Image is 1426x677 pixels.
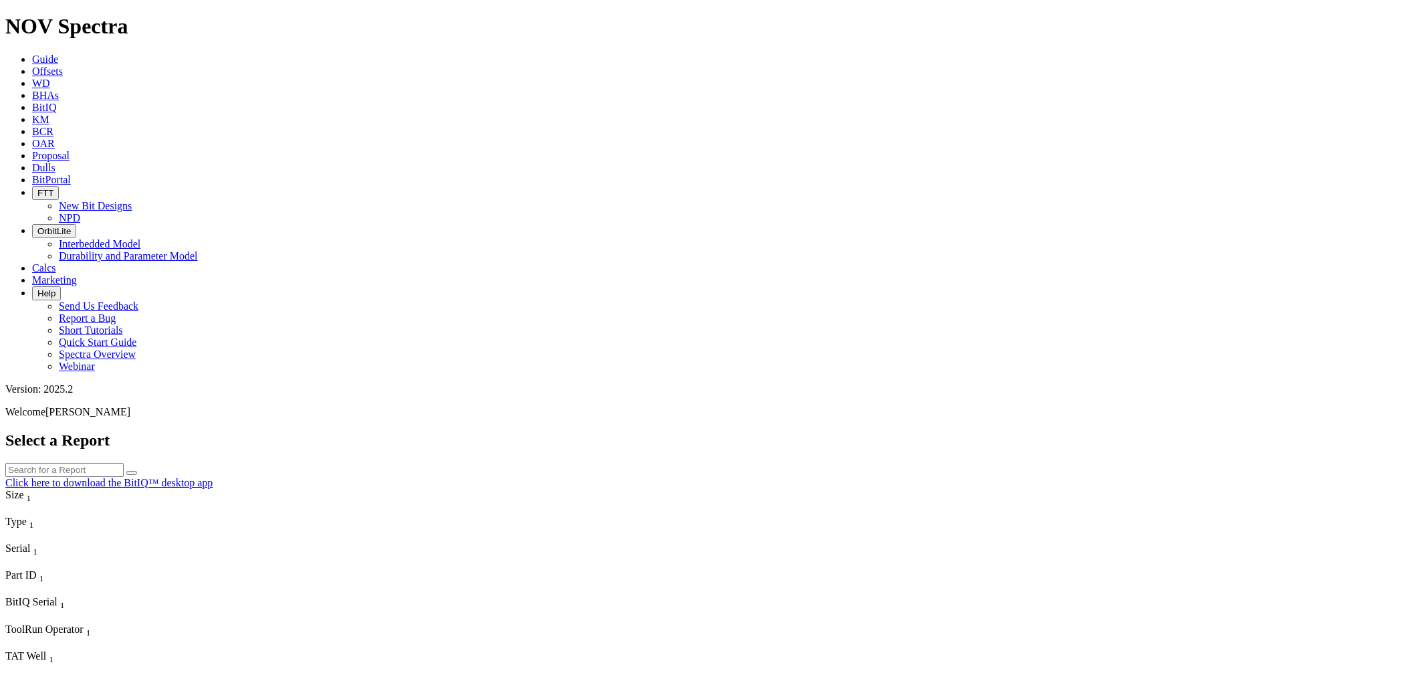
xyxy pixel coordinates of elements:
[59,238,140,250] a: Interbedded Model
[33,543,37,554] span: Sort None
[59,349,136,360] a: Spectra Overview
[59,250,198,262] a: Durability and Parameter Model
[39,573,44,583] sub: 1
[32,274,77,286] a: Marketing
[5,516,27,527] span: Type
[59,312,116,324] a: Report a Bug
[5,650,145,677] div: Sort None
[29,520,34,530] sub: 1
[86,623,91,635] span: Sort None
[86,627,91,638] sub: 1
[27,493,31,503] sub: 1
[5,489,144,516] div: Sort None
[49,654,53,664] sub: 1
[5,543,30,554] span: Serial
[49,650,53,662] span: Sort None
[5,477,213,488] a: Click here to download the BitIQ™ desktop app
[59,212,80,223] a: NPD
[5,543,145,557] div: Serial Sort None
[39,569,44,581] span: Sort None
[5,665,145,677] div: Column Menu
[5,569,145,584] div: Part ID Sort None
[37,226,71,236] span: OrbitLite
[5,569,37,581] span: Part ID
[59,200,132,211] a: New Bit Designs
[5,406,1421,418] p: Welcome
[5,611,145,623] div: Column Menu
[5,596,145,623] div: Sort None
[32,66,63,77] a: Offsets
[32,138,55,149] a: OAR
[29,516,34,527] span: Sort None
[5,650,145,665] div: TAT Well Sort None
[32,186,59,200] button: FTT
[5,530,145,543] div: Column Menu
[5,623,116,650] div: Sort None
[5,14,1421,39] h1: NOV Spectra
[5,584,145,596] div: Column Menu
[37,288,55,298] span: Help
[45,406,130,417] span: [PERSON_NAME]
[32,162,55,173] a: Dulls
[32,150,70,161] a: Proposal
[32,78,50,89] a: WD
[5,431,1421,450] h2: Select a Report
[5,596,145,611] div: BitIQ Serial Sort None
[59,300,138,312] a: Send Us Feedback
[37,188,53,198] span: FTT
[32,90,59,101] a: BHAs
[5,650,46,662] span: TAT Well
[27,489,31,500] span: Sort None
[5,623,116,638] div: ToolRun Operator Sort None
[32,114,49,125] a: KM
[32,286,61,300] button: Help
[5,516,145,543] div: Sort None
[5,623,84,635] span: ToolRun Operator
[5,383,1421,395] div: Version: 2025.2
[32,54,58,65] a: Guide
[60,601,65,611] sub: 1
[59,336,136,348] a: Quick Start Guide
[59,361,95,372] a: Webinar
[5,504,144,516] div: Column Menu
[5,516,145,530] div: Type Sort None
[5,489,24,500] span: Size
[5,596,57,607] span: BitIQ Serial
[5,463,124,477] input: Search for a Report
[5,638,116,650] div: Column Menu
[5,489,144,504] div: Size Sort None
[32,102,56,113] a: BitIQ
[5,543,145,569] div: Sort None
[5,557,145,569] div: Column Menu
[5,569,145,596] div: Sort None
[60,596,65,607] span: Sort None
[32,126,53,137] a: BCR
[33,547,37,557] sub: 1
[32,262,56,274] a: Calcs
[59,324,123,336] a: Short Tutorials
[32,224,76,238] button: OrbitLite
[32,174,71,185] a: BitPortal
